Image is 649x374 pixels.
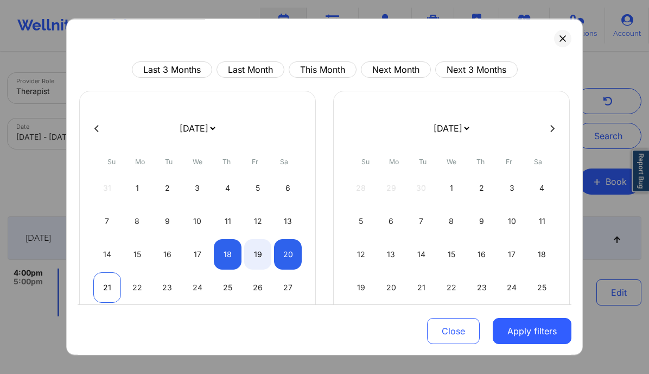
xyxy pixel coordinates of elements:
[468,239,495,270] div: Thu Oct 16 2025
[214,206,241,236] div: Thu Sep 11 2025
[528,239,556,270] div: Sat Oct 18 2025
[493,318,571,344] button: Apply filters
[438,206,466,236] div: Wed Oct 08 2025
[389,158,399,166] abbr: Monday
[435,61,518,78] button: Next 3 Months
[498,239,526,270] div: Fri Oct 17 2025
[408,272,435,303] div: Tue Oct 21 2025
[468,173,495,203] div: Thu Oct 02 2025
[361,158,370,166] abbr: Sunday
[427,318,480,344] button: Close
[528,173,556,203] div: Sat Oct 04 2025
[378,206,405,236] div: Mon Oct 06 2025
[274,239,302,270] div: Sat Sep 20 2025
[378,239,405,270] div: Mon Oct 13 2025
[274,206,302,236] div: Sat Sep 13 2025
[408,239,435,270] div: Tue Oct 14 2025
[135,158,145,166] abbr: Monday
[419,158,427,166] abbr: Tuesday
[347,206,375,236] div: Sun Oct 05 2025
[244,239,272,270] div: Fri Sep 19 2025
[214,239,241,270] div: Thu Sep 18 2025
[154,239,181,270] div: Tue Sep 16 2025
[274,173,302,203] div: Sat Sep 06 2025
[476,158,485,166] abbr: Thursday
[93,206,121,236] div: Sun Sep 07 2025
[498,173,526,203] div: Fri Oct 03 2025
[408,206,435,236] div: Tue Oct 07 2025
[124,173,151,203] div: Mon Sep 01 2025
[252,158,258,166] abbr: Friday
[498,272,526,303] div: Fri Oct 24 2025
[165,158,173,166] abbr: Tuesday
[378,272,405,303] div: Mon Oct 20 2025
[184,272,212,303] div: Wed Sep 24 2025
[93,239,121,270] div: Sun Sep 14 2025
[289,61,357,78] button: This Month
[528,206,556,236] div: Sat Oct 11 2025
[184,239,212,270] div: Wed Sep 17 2025
[347,272,375,303] div: Sun Oct 19 2025
[222,158,231,166] abbr: Thursday
[438,272,466,303] div: Wed Oct 22 2025
[528,272,556,303] div: Sat Oct 25 2025
[244,173,272,203] div: Fri Sep 05 2025
[244,272,272,303] div: Fri Sep 26 2025
[498,206,526,236] div: Fri Oct 10 2025
[214,272,241,303] div: Thu Sep 25 2025
[132,61,212,78] button: Last 3 Months
[107,158,116,166] abbr: Sunday
[438,239,466,270] div: Wed Oct 15 2025
[154,272,181,303] div: Tue Sep 23 2025
[193,158,202,166] abbr: Wednesday
[361,61,431,78] button: Next Month
[124,206,151,236] div: Mon Sep 08 2025
[244,206,272,236] div: Fri Sep 12 2025
[184,173,212,203] div: Wed Sep 03 2025
[468,272,495,303] div: Thu Oct 23 2025
[280,158,288,166] abbr: Saturday
[154,206,181,236] div: Tue Sep 09 2025
[347,239,375,270] div: Sun Oct 12 2025
[534,158,542,166] abbr: Saturday
[274,272,302,303] div: Sat Sep 27 2025
[468,206,495,236] div: Thu Oct 09 2025
[124,272,151,303] div: Mon Sep 22 2025
[447,158,456,166] abbr: Wednesday
[214,173,241,203] div: Thu Sep 04 2025
[438,173,466,203] div: Wed Oct 01 2025
[217,61,284,78] button: Last Month
[184,206,212,236] div: Wed Sep 10 2025
[93,272,121,303] div: Sun Sep 21 2025
[154,173,181,203] div: Tue Sep 02 2025
[124,239,151,270] div: Mon Sep 15 2025
[506,158,512,166] abbr: Friday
